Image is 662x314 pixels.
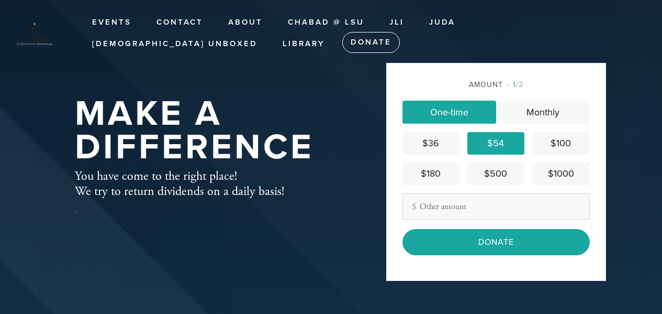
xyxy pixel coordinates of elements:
a: $54 [467,132,524,155]
a: JLI [382,13,412,33]
a: $1000 [532,163,589,185]
a: . [75,204,77,216]
div: $100 [536,136,585,150]
a: Chabad @ LSU [280,13,372,33]
div: $180 [407,167,455,181]
a: Donate [342,32,400,53]
div: $36 [407,136,455,150]
a: JUDA [421,13,463,33]
a: $500 [467,163,524,185]
div: Amount [402,79,590,90]
a: Monthly [496,101,590,124]
div: $54 [472,136,520,150]
a: $100 [532,132,589,155]
a: Events [84,13,139,33]
div: $500 [472,167,520,181]
img: at_LSU_%26_Greater_Baton_Rouge-purpleTop_0%20%281%29%20-%20Edited%20%281%29.png [16,13,53,51]
div: $1000 [536,167,585,181]
input: Donate [402,229,590,255]
a: $36 [402,132,459,155]
h1: Make A Difference [75,97,352,165]
a: [DEMOGRAPHIC_DATA] UnBoxed [84,34,265,54]
input: Other amount [402,193,590,220]
a: About [220,13,271,33]
a: Contact [149,13,211,33]
h4: You have come to the right place! We try to return dividends on a daily basis! [75,169,284,199]
a: One-time [402,101,496,124]
a: Library [275,34,333,54]
a: $180 [402,163,459,185]
span: 1 [513,80,516,89]
span: /2 [507,80,523,89]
